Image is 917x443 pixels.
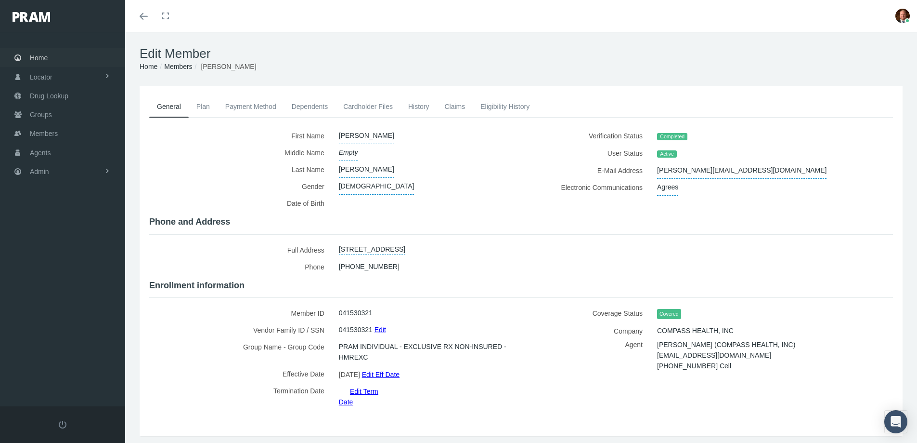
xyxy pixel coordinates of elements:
[529,162,650,179] label: E-Mail Address
[140,63,157,70] a: Home
[657,179,678,196] span: Agrees
[149,338,332,365] label: Group Name - Group Code
[149,281,893,291] h4: Enrollment information
[529,322,650,339] label: Company
[657,309,681,319] span: Covered
[149,195,332,212] label: Date of Birth
[884,410,907,433] div: Open Intercom Messenger
[284,96,336,117] a: Dependents
[149,382,332,407] label: Termination Date
[339,305,373,321] span: 041530321
[149,161,332,178] label: Last Name
[895,9,910,23] img: S_Profile_Picture_693.jpg
[30,124,58,143] span: Members
[657,150,677,158] span: Active
[529,145,650,162] label: User Status
[218,96,284,117] a: Payment Method
[149,217,893,228] h4: Phone and Address
[339,127,394,144] span: [PERSON_NAME]
[473,96,537,117] a: Eligibility History
[149,127,332,144] label: First Name
[339,144,358,161] span: Empty
[30,87,68,105] span: Drug Lookup
[339,367,360,382] span: [DATE]
[30,106,52,124] span: Groups
[400,96,437,117] a: History
[201,63,256,70] span: [PERSON_NAME]
[149,242,332,258] label: Full Address
[657,337,795,352] span: [PERSON_NAME] (COMPASS HEALTH, INC)
[30,162,49,181] span: Admin
[149,144,332,161] label: Middle Name
[336,96,400,117] a: Cardholder Files
[657,359,731,373] span: [PHONE_NUMBER] Cell
[529,179,650,196] label: Electronic Communications
[437,96,473,117] a: Claims
[189,96,218,117] a: Plan
[30,144,51,162] span: Agents
[362,367,400,381] a: Edit Eff Date
[529,127,650,145] label: Verification Status
[529,339,650,378] label: Agent
[13,12,50,22] img: PRAM_20_x_78.png
[375,322,386,336] a: Edit
[657,348,771,362] span: [EMAIL_ADDRESS][DOMAIN_NAME]
[149,258,332,275] label: Phone
[657,162,827,179] span: [PERSON_NAME][EMAIL_ADDRESS][DOMAIN_NAME]
[339,322,373,338] span: 041530321
[149,178,332,195] label: Gender
[339,384,378,409] a: Edit Term Date
[339,161,394,178] span: [PERSON_NAME]
[30,68,52,86] span: Locator
[339,258,400,275] span: [PHONE_NUMBER]
[657,322,734,339] span: COMPASS HEALTH, INC
[30,49,48,67] span: Home
[529,305,650,322] label: Coverage Status
[140,46,903,61] h1: Edit Member
[149,96,189,118] a: General
[339,178,414,195] span: [DEMOGRAPHIC_DATA]
[657,133,687,141] span: Completed
[149,305,332,322] label: Member ID
[339,338,507,365] span: PRAM INDIVIDUAL - EXCLUSIVE RX NON-INSURED - HMREXC
[339,242,405,255] a: [STREET_ADDRESS]
[164,63,192,70] a: Members
[149,365,332,382] label: Effective Date
[149,322,332,338] label: Vendor Family ID / SSN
